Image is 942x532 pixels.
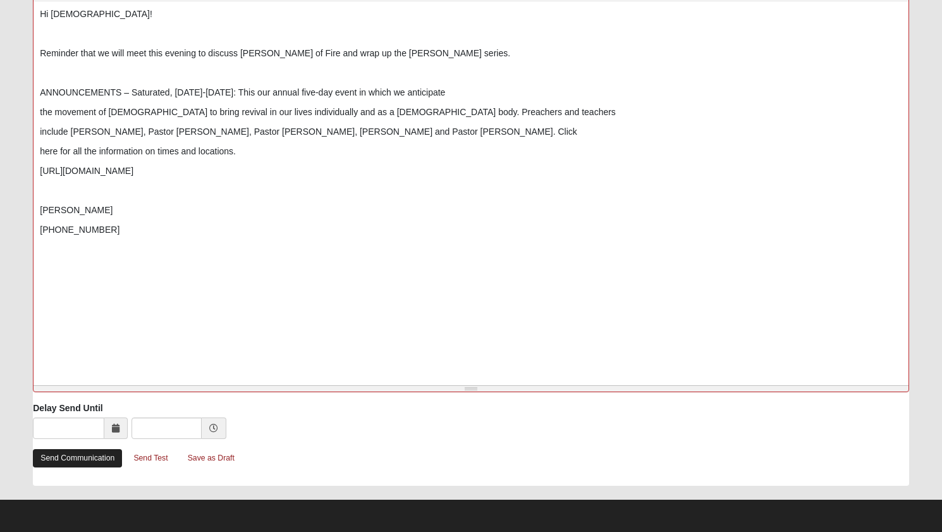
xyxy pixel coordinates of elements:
[40,47,902,60] p: Reminder that we will meet this evening to discuss [PERSON_NAME] of Fire and wrap up the [PERSON_...
[40,204,902,217] p: [PERSON_NAME]
[40,145,902,158] p: here for all the information on times and locations.
[180,448,243,468] a: Save as Draft
[40,223,902,237] p: [PHONE_NUMBER]
[40,164,902,178] p: [URL][DOMAIN_NAME]
[33,402,102,414] label: Delay Send Until
[40,86,902,99] p: ANNOUNCEMENTS – Saturated, [DATE]-[DATE]: This our annual five-day event in which we anticipate
[125,448,176,468] a: Send Test
[34,386,908,392] div: Resize
[40,125,902,139] p: include [PERSON_NAME], Pastor [PERSON_NAME], Pastor [PERSON_NAME], [PERSON_NAME] and Pastor [PERS...
[40,8,902,21] p: Hi [DEMOGRAPHIC_DATA]!
[40,106,902,119] p: the movement of [DEMOGRAPHIC_DATA] to bring revival in our lives individually and as a [DEMOGRAPH...
[33,449,122,467] a: Send Communication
